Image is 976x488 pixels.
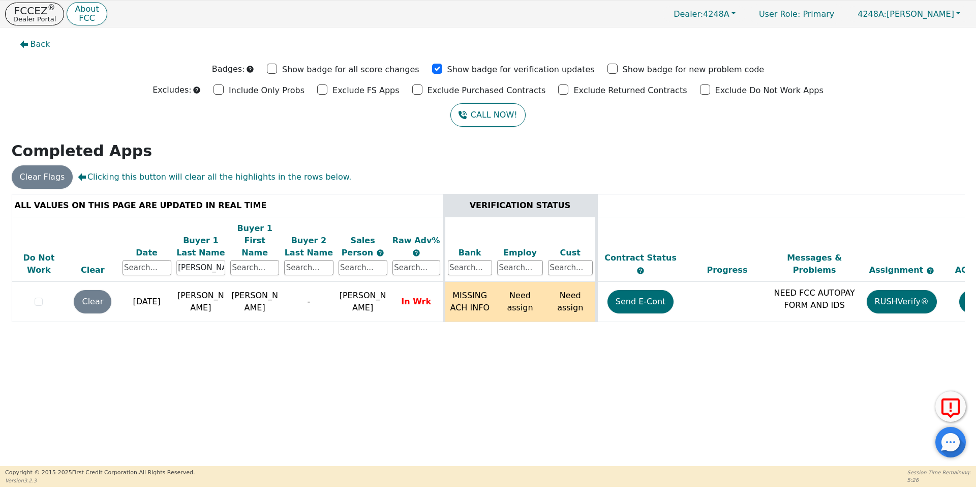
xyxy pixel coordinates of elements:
span: 4248A: [858,9,887,19]
button: Clear [74,290,111,313]
input: Search... [392,260,440,275]
span: Contract Status [604,253,677,263]
input: Search... [548,260,593,275]
p: NEED FCC AUTOPAY FORM AND IDS [773,287,856,311]
button: Dealer:4248A [663,6,746,22]
span: 4248A [674,9,729,19]
td: MISSING ACH INFO [444,282,495,322]
td: [PERSON_NAME] [228,282,282,322]
button: FCCEZ®Dealer Portal [5,3,64,25]
input: Search... [230,260,279,275]
p: Exclude FS Apps [332,84,400,97]
div: VERIFICATION STATUS [448,199,593,212]
button: Back [12,33,58,56]
span: User Role : [759,9,800,19]
p: Badges: [212,63,245,75]
span: Assignment [869,265,926,275]
div: Do Not Work [15,252,64,276]
p: Exclude Do Not Work Apps [715,84,823,97]
span: Raw Adv% [392,236,440,245]
span: [PERSON_NAME] [340,291,386,312]
div: Employ [497,247,543,259]
button: Report Error to FCC [935,391,966,422]
button: 4248A:[PERSON_NAME] [847,6,971,22]
input: Search... [176,260,225,275]
p: Show badge for verification updates [447,64,595,76]
p: Version 3.2.3 [5,477,195,484]
input: Search... [497,260,543,275]
div: Buyer 1 Last Name [176,235,225,259]
button: AboutFCC [67,2,107,26]
input: Search... [339,260,387,275]
div: Buyer 1 First Name [230,222,279,259]
p: Include Only Probs [229,84,304,97]
span: [PERSON_NAME] [858,9,954,19]
p: Show badge for new problem code [623,64,765,76]
p: 5:26 [907,476,971,484]
p: Exclude Returned Contracts [573,84,687,97]
p: Exclude Purchased Contracts [428,84,546,97]
div: Bank [448,247,493,259]
button: RUSHVerify® [867,290,937,313]
div: Clear [68,264,117,276]
div: Cust [548,247,593,259]
p: Excludes: [152,84,191,96]
td: Need assign [495,282,545,322]
td: [DATE] [120,282,174,322]
div: Messages & Problems [773,252,856,276]
p: Session Time Remaining: [907,469,971,476]
button: Send E-Cont [607,290,674,313]
p: Primary [749,4,844,24]
button: Clear Flags [12,165,73,189]
span: In Wrk [401,297,431,306]
div: Buyer 2 Last Name [284,235,333,259]
p: About [75,5,99,13]
p: Show badge for all score changes [282,64,419,76]
div: Progress [686,264,769,276]
p: Copyright © 2015- 2025 First Credit Corporation. [5,469,195,477]
div: Date [123,247,171,259]
span: Dealer: [674,9,703,19]
td: - [282,282,335,322]
a: User Role: Primary [749,4,844,24]
td: Need assign [545,282,596,322]
button: CALL NOW! [450,103,525,127]
input: Search... [284,260,333,275]
sup: ® [48,3,55,12]
p: FCCEZ [13,6,56,16]
input: Search... [123,260,171,275]
span: Back [30,38,50,50]
p: Dealer Portal [13,16,56,22]
span: Sales Person [342,236,376,257]
div: ALL VALUES ON THIS PAGE ARE UPDATED IN REAL TIME [15,199,440,212]
span: All Rights Reserved. [139,469,195,476]
strong: Completed Apps [12,142,152,160]
td: [PERSON_NAME] [174,282,228,322]
span: Clicking this button will clear all the highlights in the rows below. [78,171,351,183]
p: FCC [75,14,99,22]
input: Search... [448,260,493,275]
